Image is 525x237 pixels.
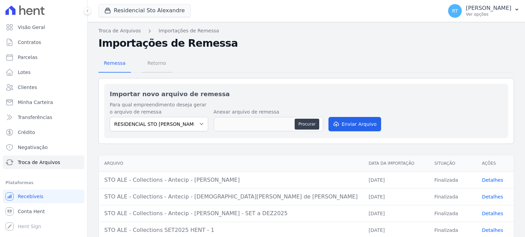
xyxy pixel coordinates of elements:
[3,205,84,218] a: Conta Hent
[18,99,53,106] span: Minha Carteira
[3,50,84,64] a: Parcelas
[18,208,45,215] span: Conta Hent
[18,24,45,31] span: Visão Geral
[443,1,525,20] button: RT [PERSON_NAME] Ver opções
[3,190,84,203] a: Recebíveis
[98,4,191,17] button: Residencial Sto Alexandre
[3,95,84,109] a: Minha Carteira
[3,125,84,139] a: Crédito
[18,159,60,166] span: Troca de Arquivos
[18,114,52,121] span: Transferências
[3,65,84,79] a: Lotes
[452,9,458,13] span: RT
[18,84,37,91] span: Clientes
[3,35,84,49] a: Contratos
[3,80,84,94] a: Clientes
[3,155,84,169] a: Troca de Arquivos
[18,129,35,136] span: Crédito
[3,110,84,124] a: Transferências
[3,140,84,154] a: Negativação
[466,12,511,17] p: Ver opções
[18,39,41,46] span: Contratos
[466,5,511,12] p: [PERSON_NAME]
[18,69,31,76] span: Lotes
[18,193,43,200] span: Recebíveis
[5,179,82,187] div: Plataformas
[18,54,38,61] span: Parcelas
[18,144,48,151] span: Negativação
[3,20,84,34] a: Visão Geral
